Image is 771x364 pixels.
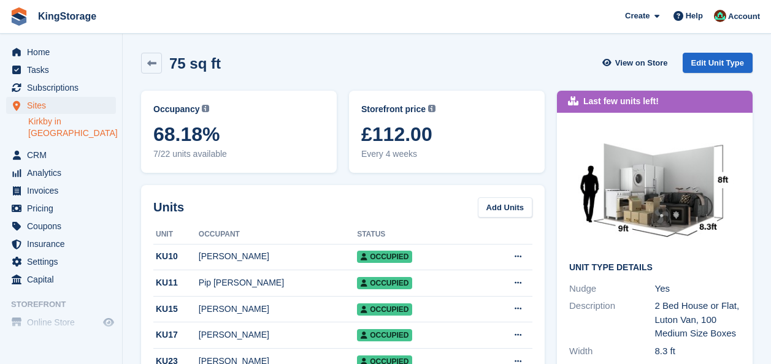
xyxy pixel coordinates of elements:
[6,200,116,217] a: menu
[686,10,703,22] span: Help
[202,105,209,112] img: icon-info-grey-7440780725fd019a000dd9b08b2336e03edf1995a4989e88bcd33f0948082b44.svg
[27,164,101,181] span: Analytics
[28,116,116,139] a: Kirkby in [GEOGRAPHIC_DATA]
[6,79,116,96] a: menu
[153,303,199,316] div: KU15
[27,218,101,235] span: Coupons
[583,95,659,108] div: Last few units left!
[27,182,101,199] span: Invoices
[27,79,101,96] span: Subscriptions
[569,344,655,358] div: Width
[153,123,324,145] span: 68.18%
[683,53,753,73] a: Edit Unit Type
[361,103,426,116] span: Storefront price
[361,148,532,161] span: Every 4 weeks
[569,125,740,253] img: 75-sqft-unit.jpg
[153,225,199,245] th: Unit
[27,97,101,114] span: Sites
[27,61,101,78] span: Tasks
[6,146,116,164] a: menu
[199,250,357,263] div: [PERSON_NAME]
[11,298,122,311] span: Storefront
[27,44,101,61] span: Home
[153,198,184,216] h2: Units
[6,218,116,235] a: menu
[153,103,199,116] span: Occupancy
[199,303,357,316] div: [PERSON_NAME]
[27,235,101,252] span: Insurance
[153,250,199,263] div: KU10
[6,314,116,331] a: menu
[199,276,357,289] div: Pip [PERSON_NAME]
[199,225,357,245] th: Occupant
[199,328,357,341] div: [PERSON_NAME]
[27,314,101,331] span: Online Store
[6,97,116,114] a: menu
[6,235,116,252] a: menu
[153,328,199,341] div: KU17
[27,146,101,164] span: CRM
[428,105,435,112] img: icon-info-grey-7440780725fd019a000dd9b08b2336e03edf1995a4989e88bcd33f0948082b44.svg
[714,10,726,22] img: John King
[655,299,741,341] div: 2 Bed House or Flat, Luton Van, 100 Medium Size Boxes
[101,315,116,330] a: Preview store
[27,271,101,288] span: Capital
[478,197,532,218] a: Add Units
[33,6,101,26] a: KingStorage
[361,123,532,145] span: £112.00
[6,164,116,181] a: menu
[6,61,116,78] a: menu
[357,329,412,341] span: Occupied
[27,253,101,270] span: Settings
[6,44,116,61] a: menu
[569,299,655,341] div: Description
[357,251,412,263] span: Occupied
[6,182,116,199] a: menu
[6,271,116,288] a: menu
[153,148,324,161] span: 7/22 units available
[569,263,740,273] h2: Unit Type details
[357,277,412,289] span: Occupied
[728,10,760,23] span: Account
[601,53,673,73] a: View on Store
[569,282,655,296] div: Nudge
[10,7,28,26] img: stora-icon-8386f47178a22dfd0bd8f6a31ec36ba5ce8667c1dd55bd0f319d3a0aa187defe.svg
[655,282,741,296] div: Yes
[153,276,199,289] div: KU11
[655,344,741,358] div: 8.3 ft
[6,253,116,270] a: menu
[357,225,485,245] th: Status
[625,10,650,22] span: Create
[615,57,668,69] span: View on Store
[169,55,221,72] h2: 75 sq ft
[357,303,412,316] span: Occupied
[27,200,101,217] span: Pricing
